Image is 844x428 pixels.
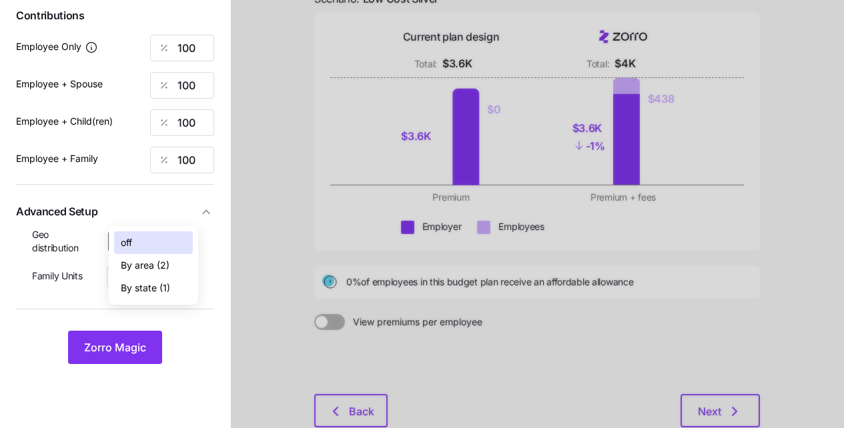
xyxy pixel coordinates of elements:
label: Employee + Family [16,151,98,166]
span: By area (2) [121,258,169,273]
label: Employee + Spouse [16,77,103,91]
span: By state (1) [121,281,170,295]
label: Employee + Child(ren) [16,114,113,129]
label: Employee Only [16,39,98,54]
span: Advanced Setup [16,203,98,220]
span: Geo distribution [32,228,97,255]
button: Advanced Setup [16,195,214,228]
div: Advanced Setup [16,228,214,298]
span: off [121,235,132,250]
button: Zorro Magic [68,331,162,364]
span: Family Units [32,269,83,283]
span: Contributions [16,7,214,24]
span: Zorro Magic [84,339,146,355]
